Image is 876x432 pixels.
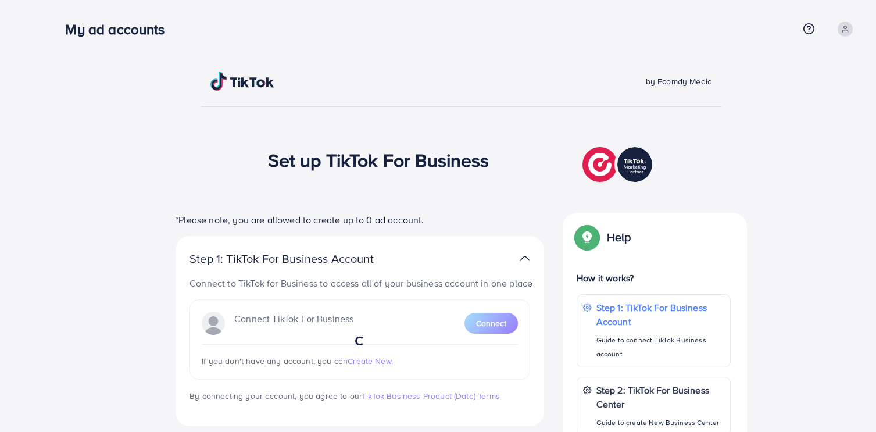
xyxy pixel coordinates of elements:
[596,333,724,361] p: Guide to connect TikTok Business account
[646,76,712,87] span: by Ecomdy Media
[65,21,174,38] h3: My ad accounts
[210,72,274,91] img: TikTok
[596,416,724,430] p: Guide to create New Business Center
[596,383,724,411] p: Step 2: TikTok For Business Center
[176,213,544,227] p: *Please note, you are allowed to create up to 0 ad account.
[189,252,410,266] p: Step 1: TikTok For Business Account
[520,250,530,267] img: TikTok partner
[577,227,598,248] img: Popup guide
[268,149,489,171] h1: Set up TikTok For Business
[607,230,631,244] p: Help
[596,301,724,329] p: Step 1: TikTok For Business Account
[577,271,731,285] p: How it works?
[582,144,655,185] img: TikTok partner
